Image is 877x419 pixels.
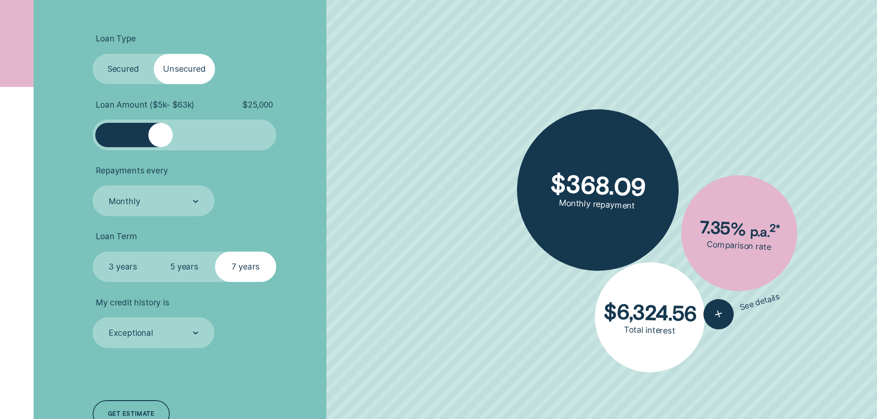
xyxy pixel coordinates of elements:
label: 5 years [154,252,215,282]
label: Unsecured [154,54,215,85]
span: See details [739,291,781,312]
span: Repayments every [96,166,168,176]
label: 3 years [93,252,154,282]
div: Exceptional [109,328,153,338]
span: Loan Amount ( $5k - $63k ) [96,100,194,110]
div: Monthly [109,196,140,206]
span: Loan Type [96,34,135,44]
label: 7 years [215,252,276,282]
span: My credit history is [96,298,169,308]
button: See details [700,281,784,333]
span: $ 25,000 [242,100,273,110]
span: Loan Term [96,231,137,241]
label: Secured [93,54,154,85]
